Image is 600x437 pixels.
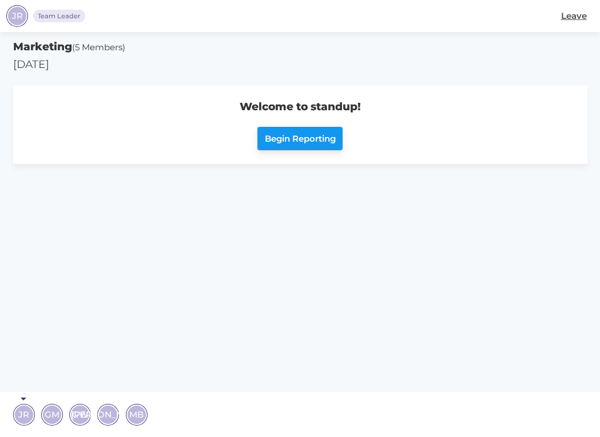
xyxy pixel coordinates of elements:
span: MB [129,408,144,421]
h5: Welcome to standup! [26,99,574,115]
span: [PERSON_NAME] [71,408,146,421]
span: Leave [561,10,587,23]
p: [DATE] [13,57,587,73]
span: GM [45,408,59,421]
button: Begin Reporting [257,127,343,150]
button: Leave [554,5,594,28]
span: JR [12,10,23,23]
span: (5 Members) [72,42,125,53]
span: Begin Reporting [265,133,336,146]
span: JR [18,408,29,421]
h5: Marketing [13,39,587,55]
span: Team Leader [38,11,81,21]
